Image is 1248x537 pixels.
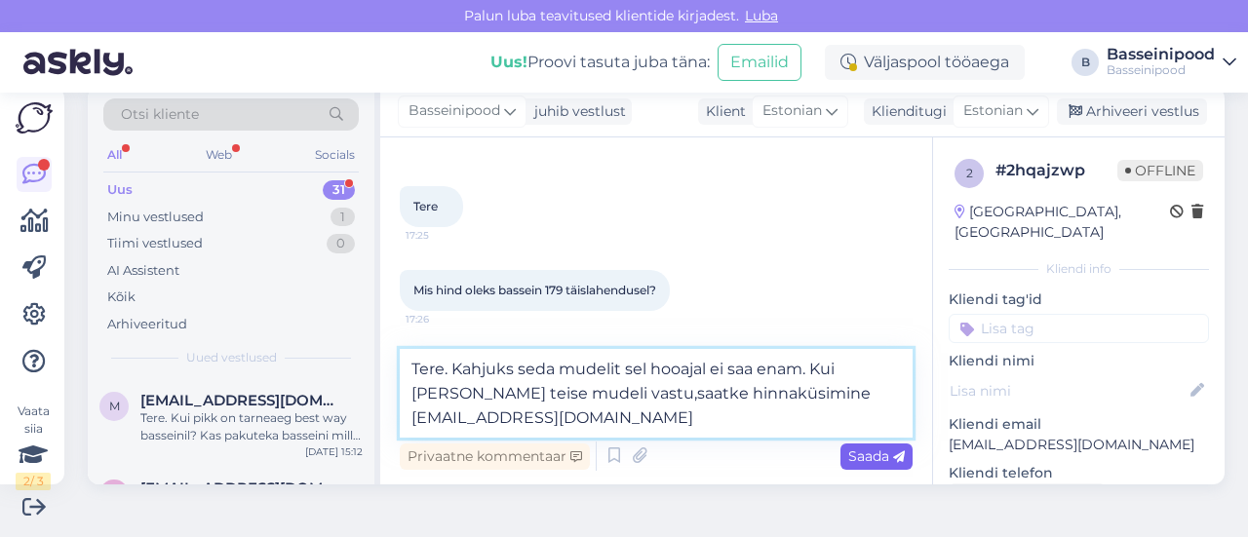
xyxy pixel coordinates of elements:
[1107,62,1215,78] div: Basseinipood
[413,199,438,213] span: Tere
[490,53,527,71] b: Uus!
[490,51,710,74] div: Proovi tasuta juba täna:
[825,45,1025,80] div: Väljaspool tööaega
[311,142,359,168] div: Socials
[864,101,947,122] div: Klienditugi
[140,409,363,444] div: Tere. Kui pikk on tarneaeg best way basseinil? Kas pakuteka basseini mille vee sügavus on ca 1,2m...
[950,380,1187,402] input: Lisa nimi
[949,483,1106,510] div: Küsi telefoninumbrit
[1107,47,1236,78] a: BasseinipoodBasseinipood
[698,101,746,122] div: Klient
[327,234,355,253] div: 0
[305,444,363,459] div: [DATE] 15:12
[963,100,1023,122] span: Estonian
[413,283,656,297] span: Mis hind oleks bassein 179 täislahendusel?
[949,351,1209,371] p: Kliendi nimi
[1057,98,1207,125] div: Arhiveeri vestlus
[140,392,343,409] span: marekvaasa@gmail.com
[107,234,203,253] div: Tiimi vestlused
[1117,160,1203,181] span: Offline
[107,261,179,281] div: AI Assistent
[406,228,479,243] span: 17:25
[995,159,1117,182] div: # 2hqajzwp
[949,314,1209,343] input: Lisa tag
[140,479,343,497] span: margus.lang@gmail.com
[949,463,1209,483] p: Kliendi telefon
[955,202,1170,243] div: [GEOGRAPHIC_DATA], [GEOGRAPHIC_DATA]
[109,399,120,413] span: m
[103,142,126,168] div: All
[949,289,1209,310] p: Kliendi tag'id
[526,101,626,122] div: juhib vestlust
[121,104,199,125] span: Otsi kliente
[949,260,1209,278] div: Kliendi info
[949,435,1209,455] p: [EMAIL_ADDRESS][DOMAIN_NAME]
[409,100,500,122] span: Basseinipood
[762,100,822,122] span: Estonian
[400,443,590,470] div: Privaatne kommentaar
[202,142,236,168] div: Web
[107,315,187,334] div: Arhiveeritud
[331,208,355,227] div: 1
[107,288,136,307] div: Kõik
[739,7,784,24] span: Luba
[1072,49,1099,76] div: B
[848,447,905,465] span: Saada
[16,473,51,490] div: 2 / 3
[966,166,973,180] span: 2
[400,349,913,438] textarea: Tere. Kahjuks seda mudelit sel hooajal ei saa enam. Kui [PERSON_NAME] teise mudeli vastu,saatke h...
[16,403,51,490] div: Vaata siia
[718,44,801,81] button: Emailid
[107,208,204,227] div: Minu vestlused
[949,414,1209,435] p: Kliendi email
[107,180,133,200] div: Uus
[1107,47,1215,62] div: Basseinipood
[16,102,53,134] img: Askly Logo
[186,349,277,366] span: Uued vestlused
[406,312,479,326] span: 17:26
[323,180,355,200] div: 31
